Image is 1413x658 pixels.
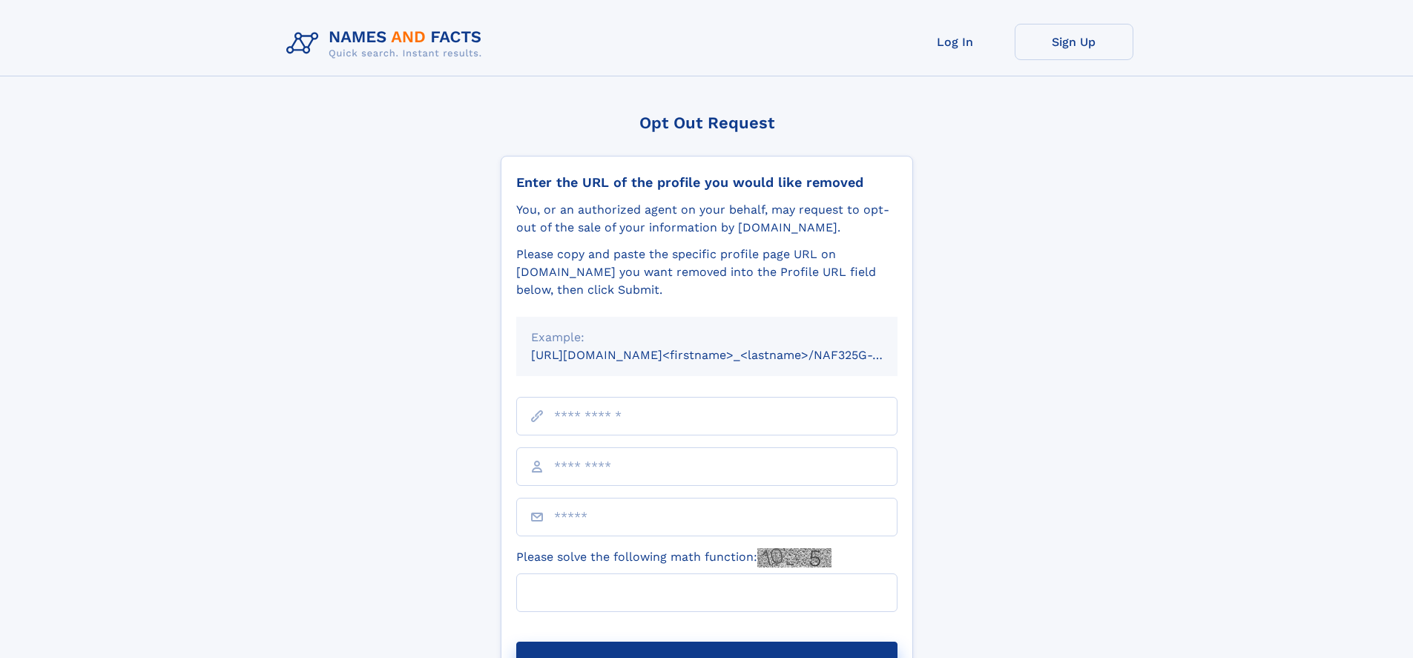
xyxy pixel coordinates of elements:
[516,246,897,299] div: Please copy and paste the specific profile page URL on [DOMAIN_NAME] you want removed into the Pr...
[531,348,926,362] small: [URL][DOMAIN_NAME]<firstname>_<lastname>/NAF325G-xxxxxxxx
[280,24,494,64] img: Logo Names and Facts
[896,24,1015,60] a: Log In
[1015,24,1133,60] a: Sign Up
[516,201,897,237] div: You, or an authorized agent on your behalf, may request to opt-out of the sale of your informatio...
[501,113,913,132] div: Opt Out Request
[516,548,831,567] label: Please solve the following math function:
[516,174,897,191] div: Enter the URL of the profile you would like removed
[531,329,883,346] div: Example:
